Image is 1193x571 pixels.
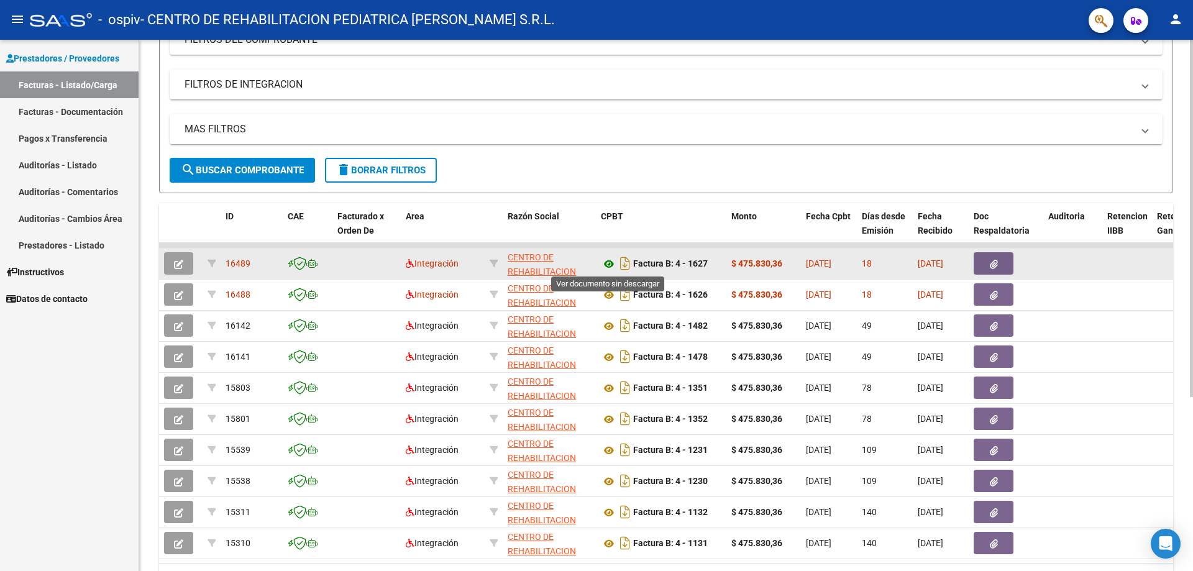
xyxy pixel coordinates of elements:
span: [DATE] [918,258,943,268]
i: Descargar documento [617,285,633,304]
span: Doc Respaldatoria [974,211,1030,235]
datatable-header-cell: Razón Social [503,203,596,258]
span: Integración [406,321,459,331]
datatable-header-cell: Auditoria [1043,203,1102,258]
i: Descargar documento [617,440,633,460]
span: [DATE] [918,290,943,299]
span: Días desde Emisión [862,211,905,235]
span: [DATE] [806,414,831,424]
span: Integración [406,445,459,455]
span: 109 [862,445,877,455]
span: Facturado x Orden De [337,211,384,235]
span: [DATE] [918,476,943,486]
strong: Factura B: 4 - 1482 [633,321,708,331]
span: 78 [862,383,872,393]
strong: Factura B: 4 - 1478 [633,352,708,362]
mat-panel-title: FILTROS DE INTEGRACION [185,78,1133,91]
span: CENTRO DE REHABILITACION PEDIATRICA [PERSON_NAME] S.R.L. [508,470,576,536]
strong: $ 475.830,36 [731,290,782,299]
span: ID [226,211,234,221]
span: 15538 [226,476,250,486]
span: [DATE] [806,352,831,362]
mat-icon: delete [336,162,351,177]
span: 18 [862,258,872,268]
span: [DATE] [806,290,831,299]
datatable-header-cell: CPBT [596,203,726,258]
span: CENTRO DE REHABILITACION PEDIATRICA [PERSON_NAME] S.R.L. [508,345,576,412]
button: Buscar Comprobante [170,158,315,183]
mat-icon: search [181,162,196,177]
span: Instructivos [6,265,64,279]
div: 30713516607 [508,468,591,494]
span: Integración [406,476,459,486]
div: 30713516607 [508,406,591,432]
span: 16488 [226,290,250,299]
span: Fecha Cpbt [806,211,851,221]
span: 49 [862,321,872,331]
span: 18 [862,290,872,299]
datatable-header-cell: Facturado x Orden De [332,203,401,258]
span: [DATE] [806,258,831,268]
datatable-header-cell: CAE [283,203,332,258]
strong: Factura B: 4 - 1352 [633,414,708,424]
span: [DATE] [806,538,831,548]
span: 16141 [226,352,250,362]
strong: $ 475.830,36 [731,258,782,268]
span: Prestadores / Proveedores [6,52,119,65]
span: 49 [862,352,872,362]
datatable-header-cell: Retencion IIBB [1102,203,1152,258]
span: Integración [406,290,459,299]
strong: $ 475.830,36 [731,383,782,393]
div: 30713516607 [508,375,591,401]
span: Integración [406,507,459,517]
datatable-header-cell: Fecha Cpbt [801,203,857,258]
div: 30713516607 [508,437,591,463]
span: Buscar Comprobante [181,165,304,176]
span: CENTRO DE REHABILITACION PEDIATRICA [PERSON_NAME] S.R.L. [508,408,576,474]
span: [DATE] [806,507,831,517]
datatable-header-cell: ID [221,203,283,258]
span: 15803 [226,383,250,393]
span: Integración [406,414,459,424]
span: CENTRO DE REHABILITACION PEDIATRICA [PERSON_NAME] S.R.L. [508,252,576,319]
strong: Factura B: 4 - 1230 [633,477,708,486]
datatable-header-cell: Area [401,203,485,258]
span: Integración [406,258,459,268]
strong: $ 475.830,36 [731,352,782,362]
i: Descargar documento [617,471,633,491]
i: Descargar documento [617,502,633,522]
span: [DATE] [918,538,943,548]
span: Integración [406,352,459,362]
span: [DATE] [918,383,943,393]
mat-icon: person [1168,12,1183,27]
i: Descargar documento [617,316,633,336]
span: CPBT [601,211,623,221]
strong: $ 475.830,36 [731,414,782,424]
strong: Factura B: 4 - 1231 [633,445,708,455]
span: Retencion IIBB [1107,211,1148,235]
span: Area [406,211,424,221]
span: [DATE] [806,383,831,393]
strong: $ 475.830,36 [731,321,782,331]
span: Auditoria [1048,211,1085,221]
span: 140 [862,538,877,548]
span: [DATE] [918,507,943,517]
span: [DATE] [918,321,943,331]
strong: Factura B: 4 - 1626 [633,290,708,300]
span: CENTRO DE REHABILITACION PEDIATRICA [PERSON_NAME] S.R.L. [508,501,576,567]
span: [DATE] [806,321,831,331]
span: 15310 [226,538,250,548]
span: CENTRO DE REHABILITACION PEDIATRICA [PERSON_NAME] S.R.L. [508,439,576,505]
span: [DATE] [918,352,943,362]
i: Descargar documento [617,409,633,429]
span: - CENTRO DE REHABILITACION PEDIATRICA [PERSON_NAME] S.R.L. [140,6,555,34]
span: CENTRO DE REHABILITACION PEDIATRICA [PERSON_NAME] S.R.L. [508,377,576,443]
div: 30713516607 [508,499,591,525]
mat-panel-title: MAS FILTROS [185,122,1133,136]
strong: Factura B: 4 - 1132 [633,508,708,518]
i: Descargar documento [617,378,633,398]
div: Open Intercom Messenger [1151,529,1181,559]
mat-expansion-panel-header: MAS FILTROS [170,114,1163,144]
i: Descargar documento [617,254,633,273]
strong: Factura B: 4 - 1351 [633,383,708,393]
